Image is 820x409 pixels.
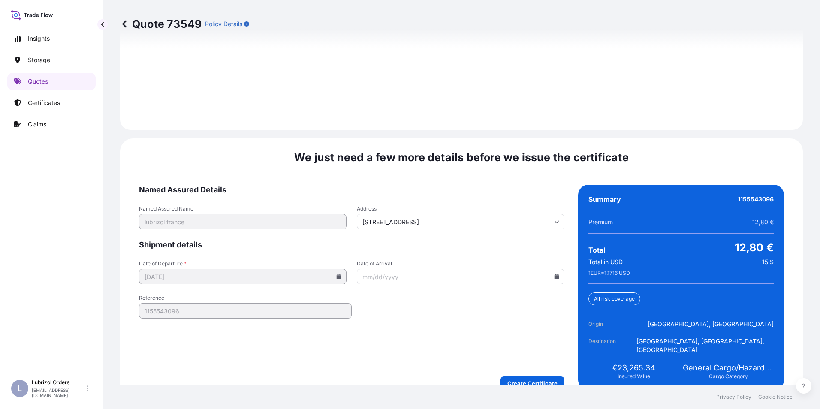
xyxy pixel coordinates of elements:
[709,373,748,380] span: Cargo Category
[7,30,96,47] a: Insights
[139,240,564,250] span: Shipment details
[120,17,202,31] p: Quote 73549
[588,320,636,328] span: Origin
[588,218,613,226] span: Premium
[28,34,50,43] p: Insights
[762,258,774,266] span: 15 $
[28,77,48,86] p: Quotes
[758,394,793,400] a: Cookie Notice
[636,337,774,354] span: [GEOGRAPHIC_DATA], [GEOGRAPHIC_DATA], [GEOGRAPHIC_DATA]
[618,373,650,380] span: Insured Value
[28,120,46,129] p: Claims
[139,295,352,301] span: Reference
[683,363,774,373] span: General Cargo/Hazardous Material
[357,214,564,229] input: Cargo owner address
[588,270,630,277] span: 1 EUR = 1.1716 USD
[738,195,774,204] span: 1155543096
[588,258,623,266] span: Total in USD
[588,337,636,354] span: Destination
[612,363,655,373] span: €23,265.34
[7,116,96,133] a: Claims
[752,218,774,226] span: 12,80 €
[735,241,774,254] span: 12,80 €
[28,99,60,107] p: Certificates
[357,205,564,212] span: Address
[32,388,85,398] p: [EMAIL_ADDRESS][DOMAIN_NAME]
[588,195,621,204] span: Summary
[18,384,22,393] span: L
[7,51,96,69] a: Storage
[716,394,751,400] a: Privacy Policy
[588,246,605,254] span: Total
[139,185,564,195] span: Named Assured Details
[648,320,774,328] span: [GEOGRAPHIC_DATA], [GEOGRAPHIC_DATA]
[205,20,242,28] p: Policy Details
[357,269,564,284] input: mm/dd/yyyy
[139,205,347,212] span: Named Assured Name
[507,379,558,388] p: Create Certificate
[357,260,564,267] span: Date of Arrival
[139,269,347,284] input: mm/dd/yyyy
[500,376,564,390] button: Create Certificate
[139,303,352,319] input: Your internal reference
[28,56,50,64] p: Storage
[7,73,96,90] a: Quotes
[588,292,640,305] div: All risk coverage
[32,379,85,386] p: Lubrizol Orders
[294,150,629,164] span: We just need a few more details before we issue the certificate
[7,94,96,111] a: Certificates
[139,260,347,267] span: Date of Departure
